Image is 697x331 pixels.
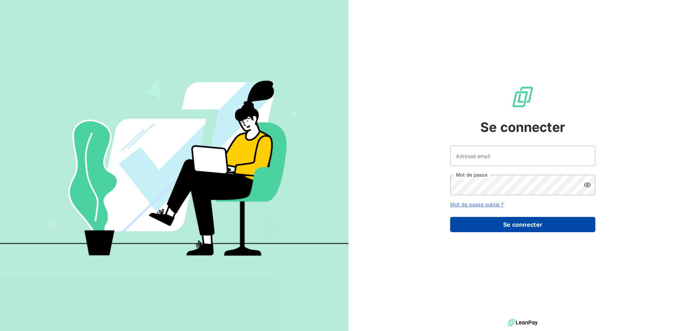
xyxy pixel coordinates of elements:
[450,146,595,166] input: placeholder
[511,85,534,109] img: Logo LeanPay
[508,317,538,328] img: logo
[450,217,595,232] button: Se connecter
[480,117,565,137] span: Se connecter
[450,201,504,207] a: Mot de passe oublié ?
